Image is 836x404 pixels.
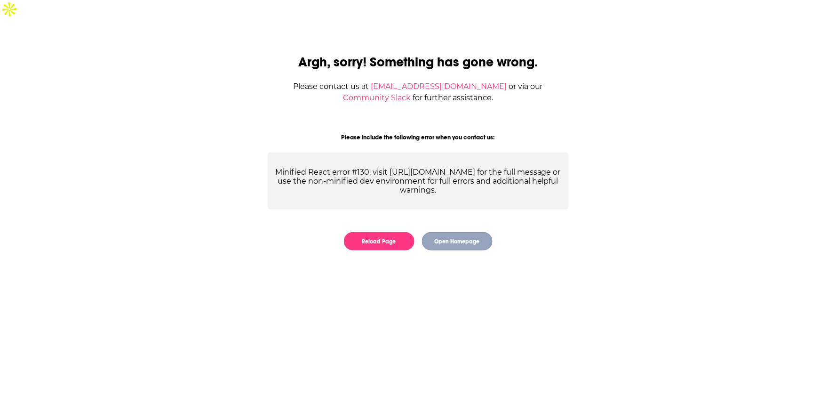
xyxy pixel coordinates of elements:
h2: Argh, sorry! Something has gone wrong. [268,54,569,70]
a: Community Slack [343,93,411,102]
div: Please include the following error when you contact us: [268,134,569,141]
button: Reload Page [344,232,414,250]
a: [EMAIL_ADDRESS][DOMAIN_NAME] [371,82,507,91]
div: Please contact us at or via our for further assistance. [268,81,569,104]
button: Open Homepage [422,232,493,250]
div: Minified React error #130; visit [URL][DOMAIN_NAME] for the full message or use the non-minified ... [268,153,569,210]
